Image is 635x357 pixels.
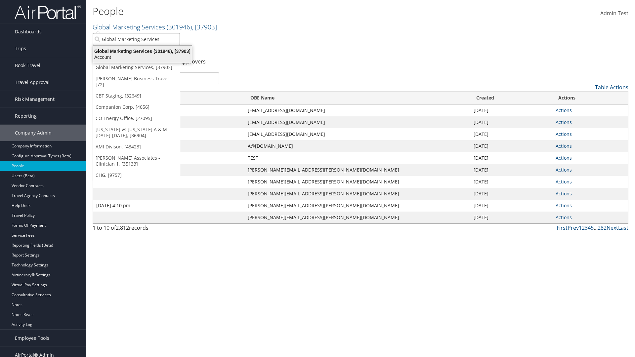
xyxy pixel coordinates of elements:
a: Prev [568,224,579,231]
a: Actions [556,143,572,149]
a: AMI Divison, [43423] [93,141,180,152]
td: [PERSON_NAME][EMAIL_ADDRESS][PERSON_NAME][DOMAIN_NAME] [244,212,471,223]
td: [DATE] [470,128,552,140]
a: 4 [588,224,591,231]
a: Companion Corp, [4056] [93,101,180,113]
a: Actions [556,155,572,161]
th: OBE Name: activate to sort column ascending [244,92,471,104]
td: [DATE] [470,188,552,200]
td: [DATE] [470,200,552,212]
td: A@[DOMAIN_NAME] [244,140,471,152]
a: Actions [556,202,572,209]
td: [DATE] 4:10 pm [93,200,244,212]
td: [EMAIL_ADDRESS][DOMAIN_NAME] [244,128,471,140]
th: Created: activate to sort column ascending [470,92,552,104]
a: Global Marketing Services [93,22,217,31]
a: 1 [579,224,582,231]
td: [DATE] [470,140,552,152]
a: Actions [556,178,572,185]
td: TEST [244,152,471,164]
a: 3 [585,224,588,231]
a: [US_STATE] vs [US_STATE] A & M [DATE]-[DATE], [36904] [93,124,180,141]
span: Dashboards [15,23,42,40]
td: [DATE] [470,104,552,116]
div: 1 to 10 of records [93,224,219,235]
td: [DATE] [470,152,552,164]
th: Actions [552,92,628,104]
a: CBT Staging, [32649] [93,90,180,101]
a: CO Energy Office, [27095] [93,113,180,124]
td: [DATE] [470,176,552,188]
td: [PERSON_NAME][EMAIL_ADDRESS][PERSON_NAME][DOMAIN_NAME] [244,188,471,200]
h1: People [93,4,450,18]
a: Actions [556,190,572,197]
td: [DATE] [470,116,552,128]
td: [EMAIL_ADDRESS][DOMAIN_NAME] [244,116,471,128]
div: Account [89,54,196,60]
span: Admin Test [600,10,628,17]
a: Last [618,224,628,231]
a: First [557,224,568,231]
a: Actions [556,131,572,137]
td: [PERSON_NAME][EMAIL_ADDRESS][PERSON_NAME][DOMAIN_NAME] [244,176,471,188]
a: Admin Test [600,3,628,24]
div: Global Marketing Services (301946), [37903] [89,48,196,54]
a: Actions [556,214,572,220]
img: airportal-logo.png [15,4,81,20]
span: Book Travel [15,57,40,74]
span: Company Admin [15,125,52,141]
span: Reporting [15,108,37,124]
span: , [ 37903 ] [192,22,217,31]
span: Trips [15,40,26,57]
a: 282 [598,224,607,231]
td: [DATE] [470,212,552,223]
a: 2 [582,224,585,231]
a: [PERSON_NAME] Associates - Clinician 1, [35133] [93,152,180,170]
span: ( 301946 ) [167,22,192,31]
a: Actions [556,107,572,113]
span: Travel Approval [15,74,50,91]
span: Risk Management [15,91,55,107]
a: Actions [556,167,572,173]
a: Actions [556,119,572,125]
span: Employee Tools [15,330,49,346]
a: Table Actions [595,84,628,91]
td: [PERSON_NAME][EMAIL_ADDRESS][PERSON_NAME][DOMAIN_NAME] [244,200,471,212]
td: [DATE] [470,164,552,176]
input: Search Accounts [93,33,180,45]
a: Next [607,224,618,231]
a: Global Marketing Services, [37903] [93,62,180,73]
a: [PERSON_NAME] Business Travel, [72] [93,73,180,90]
span: 2,812 [116,224,129,231]
a: 5 [591,224,594,231]
td: [EMAIL_ADDRESS][DOMAIN_NAME] [244,104,471,116]
a: Approvers [180,58,206,65]
span: … [594,224,598,231]
a: CHG, [9757] [93,170,180,181]
td: [PERSON_NAME][EMAIL_ADDRESS][PERSON_NAME][DOMAIN_NAME] [244,164,471,176]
